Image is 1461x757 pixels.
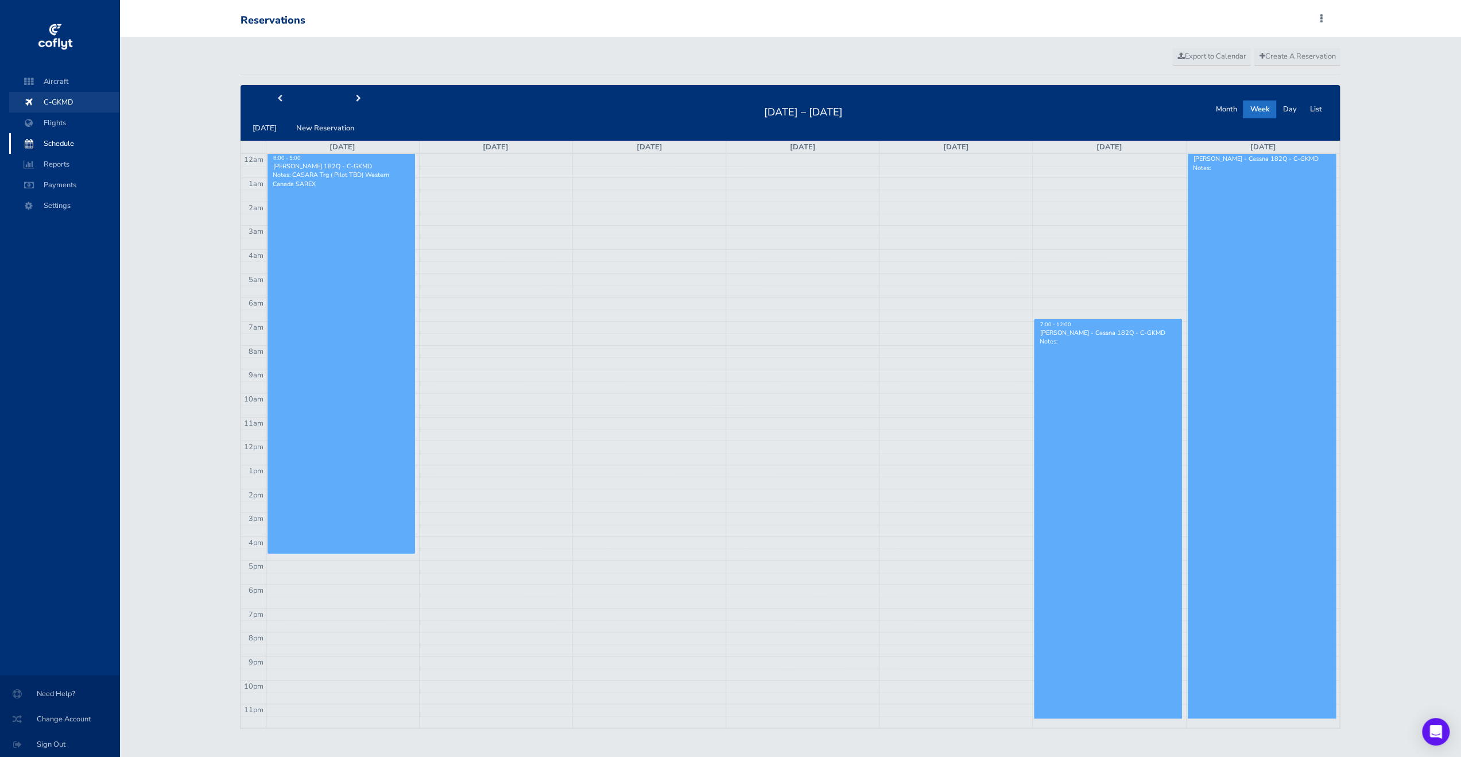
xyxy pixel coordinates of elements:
[1243,101,1276,118] button: Week
[36,20,74,55] img: coflyt logo
[1193,155,1331,163] div: [PERSON_NAME] - Cessna 182Q - C-GKMD
[319,90,398,108] button: next
[249,538,263,548] span: 4pm
[249,346,263,357] span: 8am
[244,681,263,692] span: 10pm
[1040,321,1071,328] span: 7:00 - 12:00
[483,142,509,152] a: [DATE]
[289,119,361,137] button: New Reservation
[14,683,106,704] span: Need Help?
[246,119,284,137] button: [DATE]
[1303,101,1328,118] button: List
[249,585,263,596] span: 6pm
[21,154,108,175] span: Reports
[636,142,662,152] a: [DATE]
[14,709,106,729] span: Change Account
[249,203,263,213] span: 2am
[1096,142,1122,152] a: [DATE]
[241,90,320,108] button: prev
[1254,48,1340,65] a: Create A Reservation
[21,92,108,113] span: C-GKMD
[249,466,263,476] span: 1pm
[21,113,108,133] span: Flights
[249,633,263,643] span: 8pm
[249,275,263,285] span: 5am
[249,490,263,500] span: 2pm
[1276,101,1303,118] button: Day
[244,442,263,452] span: 12pm
[757,103,850,119] h2: [DATE] – [DATE]
[249,561,263,571] span: 5pm
[21,195,108,216] span: Settings
[1422,718,1450,746] div: Open Intercom Messenger
[244,155,263,165] span: 12am
[249,657,263,667] span: 9pm
[273,162,410,171] div: [PERSON_NAME] 182Q - C-GKMD
[790,142,816,152] a: [DATE]
[1039,329,1177,337] div: [PERSON_NAME] - Cessna 182Q - C-GKMD
[21,175,108,195] span: Payments
[21,71,108,92] span: Aircraft
[273,171,410,188] p: Notes: CASARA Trg ( Pilot TBD) Western Canada SAREX
[249,322,263,333] span: 7am
[1172,48,1251,65] a: Export to Calendar
[244,418,263,428] span: 11am
[1259,51,1335,61] span: Create A Reservation
[21,133,108,154] span: Schedule
[241,14,305,27] div: Reservations
[249,226,263,237] span: 3am
[273,155,301,161] span: 8:00 - 5:00
[14,734,106,755] span: Sign Out
[244,394,263,404] span: 10am
[249,298,263,308] span: 6am
[244,705,263,715] span: 11pm
[1250,142,1276,152] a: [DATE]
[249,513,263,524] span: 3pm
[330,142,355,152] a: [DATE]
[1039,337,1177,346] p: Notes:
[1208,101,1243,118] button: Month
[1193,164,1331,172] p: Notes:
[249,250,263,261] span: 4am
[943,142,969,152] a: [DATE]
[249,179,263,189] span: 1am
[249,370,263,380] span: 9am
[249,609,263,620] span: 7pm
[1177,51,1246,61] span: Export to Calendar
